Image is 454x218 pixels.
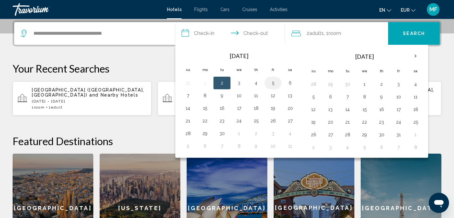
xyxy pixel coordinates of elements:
button: Day 6 [376,143,387,152]
button: Day 20 [325,118,335,127]
a: Hotels [167,7,182,12]
button: Day 14 [183,104,193,113]
button: Day 1 [359,80,370,89]
button: Day 3 [393,80,404,89]
button: Day 14 [342,105,352,114]
span: 1 [32,105,44,109]
button: Day 2 [251,129,261,138]
button: Day 25 [410,118,421,127]
button: Day 27 [325,130,335,139]
button: [GEOGRAPHIC_DATA] ([GEOGRAPHIC_DATA], [GEOGRAPHIC_DATA]) and Nearby Hotels[DATE] - [DATE]1Room1Adult [13,81,151,116]
button: Day 17 [393,105,404,114]
button: Day 9 [217,91,227,100]
button: Day 8 [200,91,210,100]
button: Day 3 [325,143,335,152]
a: Cruises [242,7,257,12]
p: [DATE] - [DATE] [32,99,146,103]
button: Day 28 [308,80,318,89]
button: Day 15 [359,105,370,114]
span: 2 [306,29,324,38]
button: Next month [407,49,424,63]
span: Adult [51,105,62,109]
button: Day 11 [410,92,421,101]
button: Day 7 [342,92,352,101]
span: en [379,8,385,13]
button: Day 9 [251,142,261,150]
span: MF [429,6,437,13]
button: Day 31 [393,130,404,139]
span: Flights [194,7,208,12]
button: Day 5 [359,143,370,152]
button: Day 16 [376,105,387,114]
button: Day 20 [285,104,295,113]
span: and Nearby Hotels [89,92,138,97]
button: Change language [379,5,391,15]
button: Day 4 [285,129,295,138]
button: Day 24 [234,116,244,125]
button: Day 1 [234,129,244,138]
button: Day 23 [217,116,227,125]
button: Day 18 [251,104,261,113]
button: Day 6 [285,79,295,87]
button: Day 5 [308,92,318,101]
span: 1 [49,105,62,109]
span: Room [34,105,45,109]
button: Day 29 [359,130,370,139]
th: [DATE] [322,49,407,64]
button: Day 7 [183,91,193,100]
button: Day 4 [251,79,261,87]
button: Day 25 [251,116,261,125]
button: Day 30 [217,129,227,138]
button: Day 17 [234,104,244,113]
button: Day 12 [268,91,278,100]
button: Day 31 [183,79,193,87]
button: Day 8 [234,142,244,150]
button: Day 7 [393,143,404,152]
button: Day 6 [325,92,335,101]
button: Day 3 [268,129,278,138]
button: Day 15 [200,104,210,113]
button: Travelers: 2 adults, 0 children [285,22,388,45]
button: Day 30 [342,80,352,89]
button: Day 18 [410,105,421,114]
button: Day 11 [285,142,295,150]
button: Day 2 [308,143,318,152]
button: Day 26 [268,116,278,125]
button: Day 19 [308,118,318,127]
button: Day 3 [234,79,244,87]
a: Activities [270,7,288,12]
span: Search [403,31,425,36]
span: Adults [309,30,324,36]
button: Day 24 [393,118,404,127]
button: Day 9 [376,92,387,101]
button: Day 30 [376,130,387,139]
span: Room [329,30,341,36]
button: Day 19 [268,104,278,113]
button: Day 26 [308,130,318,139]
button: Day 27 [285,116,295,125]
button: Day 2 [217,79,227,87]
button: Day 22 [200,116,210,125]
button: Day 4 [342,143,352,152]
button: Day 12 [308,105,318,114]
button: Day 6 [200,142,210,150]
th: [DATE] [196,49,282,63]
button: Day 1 [410,130,421,139]
a: Cars [220,7,230,12]
button: Day 29 [200,129,210,138]
button: Day 13 [285,91,295,100]
p: Your Recent Searches [13,62,441,75]
button: Day 2 [376,80,387,89]
button: Day 11 [251,91,261,100]
button: Day 8 [410,143,421,152]
button: Day 5 [183,142,193,150]
button: Check in and out dates [175,22,285,45]
button: Day 23 [376,118,387,127]
a: Travorium [13,3,160,16]
span: [GEOGRAPHIC_DATA] ([GEOGRAPHIC_DATA], [GEOGRAPHIC_DATA]) [32,87,144,97]
button: Day 13 [325,105,335,114]
iframe: Bouton de lancement de la fenêtre de messagerie [429,193,449,213]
